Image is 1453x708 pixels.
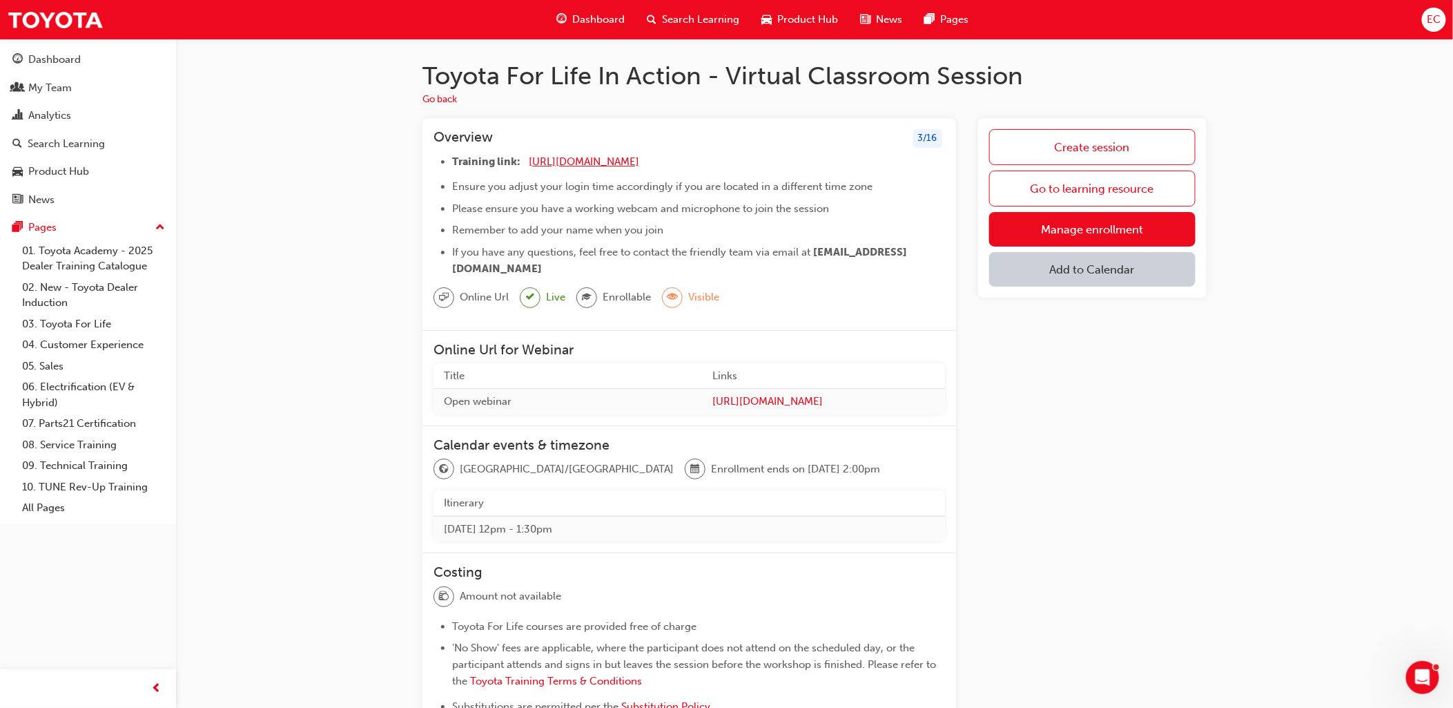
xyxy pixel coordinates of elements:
a: All Pages [17,497,170,519]
span: graduationCap-icon [582,289,592,307]
span: Live [546,289,565,305]
button: Go back [422,92,457,108]
div: Pages [28,220,57,236]
div: News [28,192,55,208]
span: tick-icon [526,289,534,306]
span: calendar-icon [690,461,700,479]
span: news-icon [12,194,23,207]
button: EC [1422,8,1446,32]
span: Visible [688,289,719,305]
a: Product Hub [6,159,170,184]
h1: Toyota For Life In Action - Virtual Classroom Session [422,61,1207,91]
span: prev-icon [152,680,162,698]
a: guage-iconDashboard [545,6,636,34]
a: 06. Electrification (EV & Hybrid) [17,376,170,413]
button: Pages [6,215,170,240]
th: Links [702,363,945,389]
span: Toyota For Life courses are provided free of charge [452,620,696,633]
a: [URL][DOMAIN_NAME] [529,155,639,168]
span: search-icon [12,138,22,151]
a: [URL][DOMAIN_NAME] [712,394,935,410]
a: My Team [6,75,170,101]
iframe: Intercom live chat [1406,661,1439,694]
a: 10. TUNE Rev-Up Training [17,477,170,498]
span: search-icon [647,11,656,28]
span: globe-icon [439,461,449,479]
div: My Team [28,80,72,96]
div: Search Learning [28,136,105,152]
a: 04. Customer Experience [17,334,170,356]
a: 07. Parts21 Certification [17,413,170,434]
span: Amount not available [460,589,561,604]
span: 'No Show' fees are applicable, where the participant does not attend on the scheduled day, or the... [452,642,939,687]
a: 01. Toyota Academy - 2025 Dealer Training Catalogue [17,240,170,277]
span: pages-icon [924,11,935,28]
span: pages-icon [12,222,23,234]
div: Dashboard [28,52,81,68]
span: up-icon [155,219,165,237]
a: Analytics [6,103,170,128]
span: Dashboard [572,12,625,28]
a: Search Learning [6,131,170,157]
td: [DATE] 12pm - 1:30pm [433,516,945,542]
a: Dashboard [6,47,170,73]
span: guage-icon [12,54,23,66]
span: Enrollment ends on [DATE] 2:00pm [711,461,880,477]
span: Training link: [452,155,520,168]
button: Add to Calendar [989,252,1196,287]
a: 03. Toyota For Life [17,314,170,335]
span: car-icon [12,166,23,178]
a: car-iconProduct Hub [750,6,849,34]
span: sessionType_ONLINE_URL-icon [439,289,449,307]
span: Online Url [460,289,509,305]
span: Open webinar [444,395,511,408]
span: money-icon [439,588,449,606]
a: Go to learning resource [989,171,1196,207]
span: news-icon [860,11,870,28]
span: [GEOGRAPHIC_DATA]/[GEOGRAPHIC_DATA] [460,461,674,477]
h3: Overview [433,129,493,148]
span: eye-icon [667,289,677,307]
h3: Costing [433,564,945,580]
a: News [6,187,170,213]
span: chart-icon [12,110,23,122]
span: EC [1427,12,1441,28]
span: If you have any questions, feel free to contact the friendly team via email at [452,246,810,258]
a: Toyota Training Terms & Conditions [470,675,642,687]
a: Create session [989,129,1196,165]
a: 02. New - Toyota Dealer Induction [17,277,170,314]
a: 08. Service Training [17,434,170,456]
th: Itinerary [433,490,945,516]
img: Trak [7,4,104,35]
a: pages-iconPages [913,6,979,34]
span: Enrollable [603,289,651,305]
span: Remember to add your name when you join [452,224,663,236]
a: news-iconNews [849,6,913,34]
span: Product Hub [777,12,838,28]
div: 3 / 16 [913,129,942,148]
button: DashboardMy TeamAnalyticsSearch LearningProduct HubNews [6,44,170,215]
h3: Calendar events & timezone [433,437,945,453]
th: Title [433,363,702,389]
a: 09. Technical Training [17,455,170,477]
span: car-icon [761,11,772,28]
span: Search Learning [662,12,739,28]
span: Ensure you adjust your login time accordingly if you are located in a different time zone [452,180,872,193]
span: guage-icon [556,11,567,28]
span: News [876,12,902,28]
span: Pages [940,12,968,28]
span: [EMAIL_ADDRESS][DOMAIN_NAME] [452,246,907,275]
span: Please ensure you have a working webcam and microphone to join the session [452,202,829,215]
div: Product Hub [28,164,89,180]
div: Analytics [28,108,71,124]
a: search-iconSearch Learning [636,6,750,34]
a: Manage enrollment [989,212,1196,247]
a: 05. Sales [17,356,170,377]
h3: Online Url for Webinar [433,342,945,358]
span: people-icon [12,82,23,95]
